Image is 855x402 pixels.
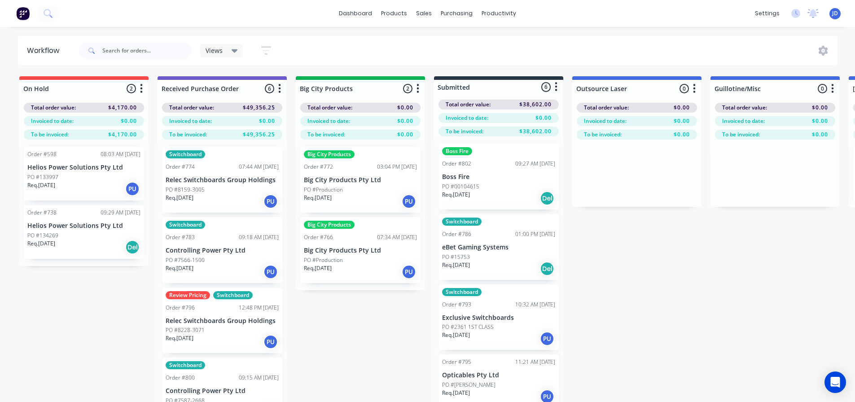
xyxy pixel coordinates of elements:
div: Switchboard [166,221,205,229]
div: 01:00 PM [DATE] [515,230,555,238]
div: Order #796 [166,304,195,312]
span: $0.00 [674,131,690,139]
p: PO #8159-3005 [166,186,205,194]
div: PU [402,265,416,279]
div: 07:34 AM [DATE] [377,233,417,241]
a: dashboard [334,7,377,20]
div: productivity [477,7,521,20]
p: Helios Power Solutions Pty Ltd [27,222,140,230]
span: $49,356.25 [243,131,275,139]
div: Order #766 [304,233,333,241]
span: $38,602.00 [519,100,552,109]
span: $0.00 [259,117,275,125]
span: $0.00 [397,131,413,139]
span: To be invoiced: [446,127,483,135]
p: Big City Products Pty Ltd [304,247,417,254]
div: SwitchboardOrder #78309:18 AM [DATE]Controlling Power Pty LtdPO #7566-1500Req.[DATE]PU [162,217,282,283]
span: $0.00 [397,117,413,125]
p: Req. [DATE] [442,331,470,339]
span: To be invoiced: [584,131,622,139]
span: $38,602.00 [519,127,552,135]
p: Controlling Power Pty Ltd [166,387,279,395]
span: Total order value: [722,104,767,112]
div: purchasing [436,7,477,20]
div: Order #73809:29 AM [DATE]Helios Power Solutions Pty LtdPO #134269Req.[DATE]Del [24,205,144,259]
span: $0.00 [674,117,690,125]
p: eBet Gaming Systems [442,244,555,251]
p: Req. [DATE] [442,389,470,397]
span: To be invoiced: [722,131,760,139]
div: Switchboard [442,218,482,226]
span: Views [206,46,223,55]
span: $0.00 [121,117,137,125]
p: PO #Production [304,256,343,264]
div: 11:21 AM [DATE] [515,358,555,366]
span: JD [832,9,838,17]
div: Boss Fire [442,147,472,155]
p: Relec Switchboards Group Holdings [166,176,279,184]
div: products [377,7,412,20]
p: Req. [DATE] [442,261,470,269]
div: PU [540,332,554,346]
p: PO #[PERSON_NAME] [442,381,495,389]
div: PU [402,194,416,209]
div: Order #772 [304,163,333,171]
div: 08:03 AM [DATE] [101,150,140,158]
p: Big City Products Pty Ltd [304,176,417,184]
div: 10:32 AM [DATE] [515,301,555,309]
p: PO #7566-1500 [166,256,205,264]
div: Del [540,191,554,205]
p: Req. [DATE] [27,181,55,189]
p: Req. [DATE] [27,240,55,248]
span: Total order value: [31,104,76,112]
img: Factory [16,7,30,20]
div: Big City Products [304,221,355,229]
span: $0.00 [397,104,413,112]
p: Req. [DATE] [304,194,332,202]
span: To be invoiced: [31,131,69,139]
div: Del [540,262,554,276]
div: settings [750,7,784,20]
div: SwitchboardOrder #78601:00 PM [DATE]eBet Gaming SystemsPO #15753Req.[DATE]Del [438,214,559,280]
div: PU [263,265,278,279]
div: Order #738 [27,209,57,217]
div: Order #793 [442,301,471,309]
span: Total order value: [446,100,491,109]
p: Relec Switchboards Group Holdings [166,317,279,325]
div: 09:29 AM [DATE] [101,209,140,217]
div: Big City Products [304,150,355,158]
p: PO #00104615 [442,183,479,191]
div: 12:48 PM [DATE] [239,304,279,312]
span: Total order value: [307,104,352,112]
div: Order #800 [166,374,195,382]
div: Order #783 [166,233,195,241]
span: $0.00 [812,117,828,125]
p: PO #8228-3071 [166,326,205,334]
span: Invoiced to date: [584,117,627,125]
span: $4,170.00 [108,131,137,139]
p: Req. [DATE] [442,191,470,199]
div: 03:04 PM [DATE] [377,163,417,171]
p: Req. [DATE] [304,264,332,272]
span: $0.00 [674,104,690,112]
span: To be invoiced: [169,131,207,139]
span: Invoiced to date: [31,117,74,125]
p: PO #2361 1ST CLASS [442,323,494,331]
span: Invoiced to date: [446,114,488,122]
div: PU [125,182,140,196]
div: Order #598 [27,150,57,158]
div: Order #786 [442,230,471,238]
div: 09:15 AM [DATE] [239,374,279,382]
span: $49,356.25 [243,104,275,112]
p: PO #Production [304,186,343,194]
div: Switchboard [442,288,482,296]
div: Order #59808:03 AM [DATE]Helios Power Solutions Pty LtdPO #133997Req.[DATE]PU [24,147,144,201]
div: SwitchboardOrder #77407:44 AM [DATE]Relec Switchboards Group HoldingsPO #8159-3005Req.[DATE]PU [162,147,282,213]
div: PU [263,194,278,209]
div: 09:18 AM [DATE] [239,233,279,241]
div: sales [412,7,436,20]
div: 09:27 AM [DATE] [515,160,555,168]
div: Del [125,240,140,254]
div: SwitchboardOrder #79310:32 AM [DATE]Exclusive SwitchboardsPO #2361 1ST CLASSReq.[DATE]PU [438,284,559,350]
div: Order #795 [442,358,471,366]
